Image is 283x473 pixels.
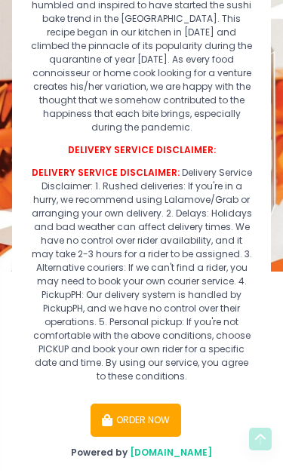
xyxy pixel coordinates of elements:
b: DELIVERY SERVICE DISCLAIMER: [68,143,216,156]
div: Powered by [30,446,253,459]
button: ORDER NOW [91,404,181,437]
div: Delivery Service Disclaimer: 1. Rushed deliveries: If you're in a hurry, we recommend using Lalam... [30,166,253,383]
b: DELIVERY SERVICE DISCLAIMER: [32,166,180,179]
a: [DOMAIN_NAME] [130,446,212,459]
